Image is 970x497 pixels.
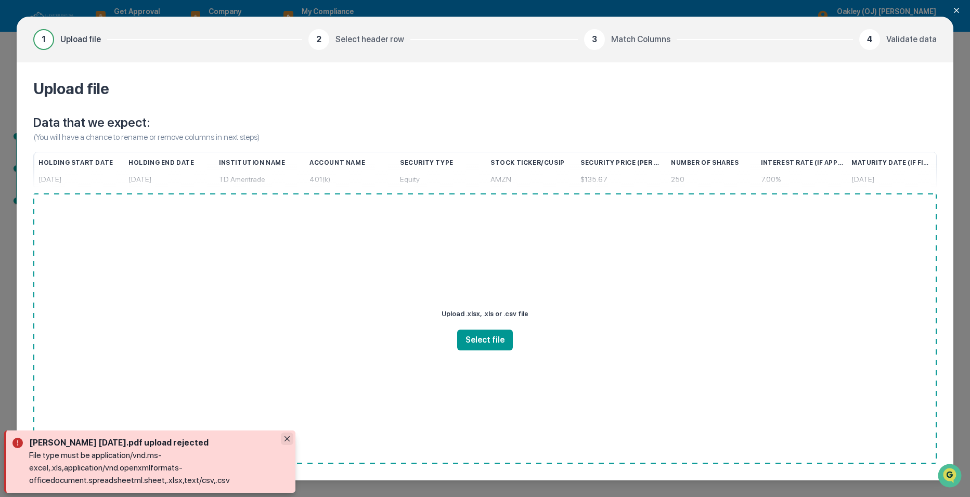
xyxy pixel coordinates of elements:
[35,90,132,98] div: We're available if you need us!
[38,171,120,189] div: [DATE]
[316,33,321,46] span: 2
[851,171,933,189] div: [DATE]
[442,307,528,321] p: Upload .xlsx, .xls or .csv file
[592,33,597,46] span: 3
[219,152,301,173] div: Institution Name
[580,171,663,189] div: $135.67
[10,22,189,38] p: How can we help?
[309,152,392,173] div: Account Name
[611,33,670,46] span: Match Columns
[128,152,211,173] div: Holding End Date
[886,33,937,46] span: Validate data
[671,171,753,189] div: 250
[21,151,66,161] span: Data Lookup
[33,79,937,98] h2: Upload file
[335,33,404,46] span: Select header row
[86,131,129,141] span: Attestations
[29,449,279,487] div: File type must be application/vnd.ms-excel,.xls,application/vnd.openxmlformats-officedocument.spr...
[33,131,937,143] p: (You will have a chance to rename or remove columns in next steps)
[219,171,301,189] div: TD Ameritrade
[38,152,120,173] div: Holding Start Date
[10,132,19,140] div: 🖐️
[851,152,933,173] div: Maturity Date (If Fixed Applicable)
[60,33,101,46] span: Upload file
[457,330,513,350] button: Select file
[937,463,965,491] iframe: Open customer support
[6,127,71,146] a: 🖐️Preclearance
[580,152,663,173] div: Security Price (Per Share)
[10,80,29,98] img: 1746055101610-c473b297-6a78-478c-a979-82029cc54cd1
[761,171,843,189] div: 7.00%
[128,171,211,189] div: [DATE]
[35,80,171,90] div: Start new chat
[33,114,937,131] p: Data that we expect:
[490,171,572,189] div: AMZN
[21,131,67,141] span: Preclearance
[490,152,572,173] div: Stock Ticker/CUSIP
[400,152,482,173] div: Security Type
[400,171,482,189] div: Equity
[10,152,19,160] div: 🔎
[761,152,843,173] div: Interest Rate (If Applicable)
[104,176,126,184] span: Pylon
[75,132,84,140] div: 🗄️
[177,83,189,95] button: Start new chat
[671,152,753,173] div: Number of Shares
[29,437,275,449] div: [PERSON_NAME] [DATE].pdf upload rejected
[42,33,46,46] span: 1
[309,171,392,189] div: 401(k)
[73,176,126,184] a: Powered byPylon
[71,127,133,146] a: 🗄️Attestations
[281,433,293,445] button: Close
[6,147,70,165] a: 🔎Data Lookup
[867,33,872,46] span: 4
